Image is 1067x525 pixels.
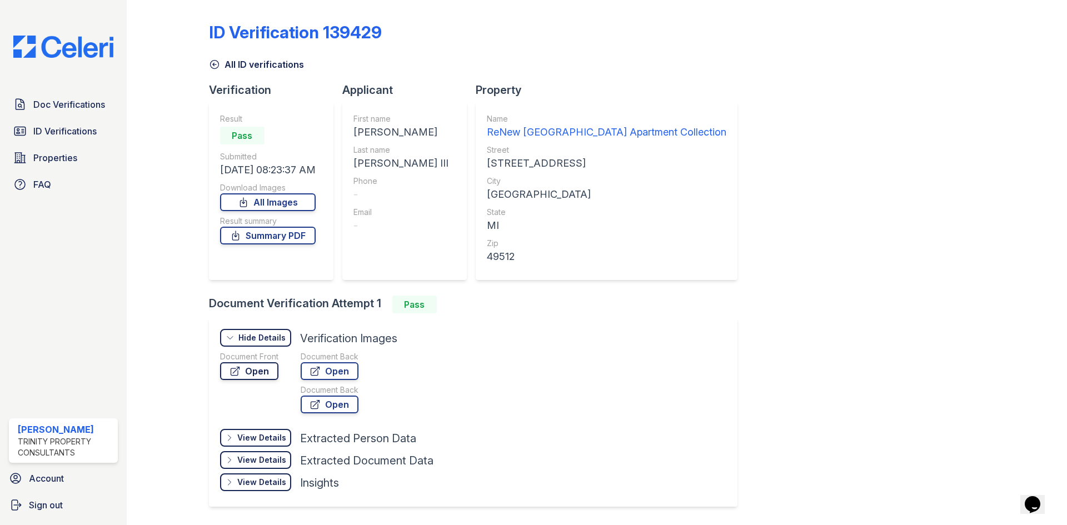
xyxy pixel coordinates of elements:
[9,147,118,169] a: Properties
[353,124,448,140] div: [PERSON_NAME]
[300,331,397,346] div: Verification Images
[476,82,746,98] div: Property
[33,178,51,191] span: FAQ
[33,151,77,164] span: Properties
[4,36,122,58] img: CE_Logo_Blue-a8612792a0a2168367f1c8372b55b34899dd931a85d93a1a3d3e32e68fde9ad4.png
[4,467,122,489] a: Account
[29,472,64,485] span: Account
[220,162,316,178] div: [DATE] 08:23:37 AM
[9,120,118,142] a: ID Verifications
[487,124,726,140] div: ReNew [GEOGRAPHIC_DATA] Apartment Collection
[301,351,358,362] div: Document Back
[9,93,118,116] a: Doc Verifications
[487,113,726,124] div: Name
[301,396,358,413] a: Open
[209,296,746,313] div: Document Verification Attempt 1
[487,187,726,202] div: [GEOGRAPHIC_DATA]
[237,432,286,443] div: View Details
[220,193,316,211] a: All Images
[300,453,433,468] div: Extracted Document Data
[487,144,726,156] div: Street
[392,296,437,313] div: Pass
[9,173,118,196] a: FAQ
[220,113,316,124] div: Result
[487,176,726,187] div: City
[487,113,726,140] a: Name ReNew [GEOGRAPHIC_DATA] Apartment Collection
[209,22,382,42] div: ID Verification 139429
[18,436,113,458] div: Trinity Property Consultants
[238,332,286,343] div: Hide Details
[220,127,265,144] div: Pass
[353,207,448,218] div: Email
[487,238,726,249] div: Zip
[220,351,278,362] div: Document Front
[353,218,448,233] div: -
[220,151,316,162] div: Submitted
[220,362,278,380] a: Open
[353,156,448,171] div: [PERSON_NAME] III
[300,431,416,446] div: Extracted Person Data
[237,477,286,488] div: View Details
[353,144,448,156] div: Last name
[18,423,113,436] div: [PERSON_NAME]
[220,216,316,227] div: Result summary
[33,124,97,138] span: ID Verifications
[353,176,448,187] div: Phone
[353,113,448,124] div: First name
[29,498,63,512] span: Sign out
[487,218,726,233] div: MI
[353,187,448,202] div: -
[220,182,316,193] div: Download Images
[33,98,105,111] span: Doc Verifications
[209,58,304,71] a: All ID verifications
[487,249,726,264] div: 49512
[487,156,726,171] div: [STREET_ADDRESS]
[487,207,726,218] div: State
[301,362,358,380] a: Open
[4,494,122,516] a: Sign out
[301,384,358,396] div: Document Back
[1020,481,1056,514] iframe: chat widget
[300,475,339,491] div: Insights
[220,227,316,244] a: Summary PDF
[342,82,476,98] div: Applicant
[237,454,286,466] div: View Details
[209,82,342,98] div: Verification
